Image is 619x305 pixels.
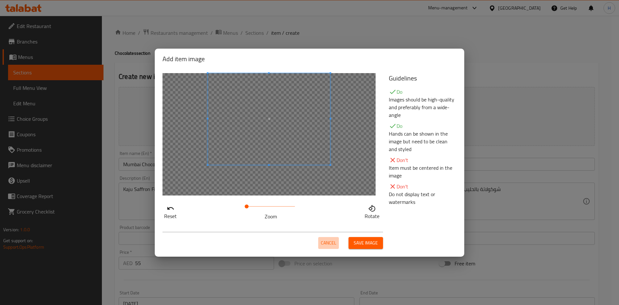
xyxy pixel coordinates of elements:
[247,213,295,220] p: Zoom
[389,130,457,153] p: Hands can be shown in the image but need to be clean and styled
[389,164,457,179] p: Item must be centered in the image
[389,122,457,130] p: Do
[318,237,339,249] button: Cancel
[389,156,457,164] p: Don't
[349,237,383,249] button: Save image
[162,54,457,64] h2: Add item image
[321,239,336,247] span: Cancel
[389,73,457,83] h5: Guidelines
[389,88,457,96] p: Do
[354,239,378,247] span: Save image
[164,212,177,220] p: Reset
[363,203,381,219] button: Rotate
[365,212,379,220] p: Rotate
[389,183,457,190] p: Don't
[162,203,178,219] button: Reset
[389,96,457,119] p: Images should be high-quality and preferably from a wide-angle
[389,190,457,206] p: Do not display text or watermarks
